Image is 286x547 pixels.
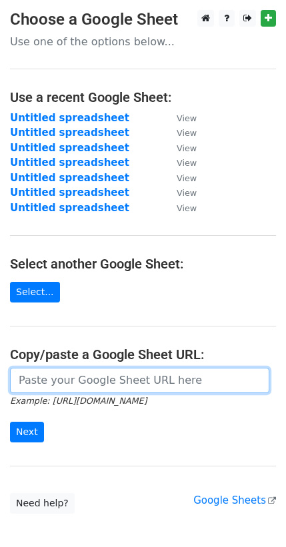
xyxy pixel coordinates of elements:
[177,173,197,183] small: View
[177,113,197,123] small: View
[10,396,147,406] small: Example: [URL][DOMAIN_NAME]
[177,188,197,198] small: View
[163,202,197,214] a: View
[10,346,276,362] h4: Copy/paste a Google Sheet URL:
[163,142,197,154] a: View
[163,127,197,139] a: View
[10,112,129,124] a: Untitled spreadsheet
[10,142,129,154] a: Untitled spreadsheet
[163,157,197,169] a: View
[10,127,129,139] a: Untitled spreadsheet
[10,368,269,393] input: Paste your Google Sheet URL here
[177,158,197,168] small: View
[10,187,129,199] a: Untitled spreadsheet
[193,494,276,506] a: Google Sheets
[163,172,197,184] a: View
[219,483,286,547] iframe: Chat Widget
[163,187,197,199] a: View
[10,35,276,49] p: Use one of the options below...
[10,202,129,214] a: Untitled spreadsheet
[10,157,129,169] a: Untitled spreadsheet
[177,128,197,138] small: View
[10,172,129,184] a: Untitled spreadsheet
[10,493,75,514] a: Need help?
[10,89,276,105] h4: Use a recent Google Sheet:
[10,422,44,442] input: Next
[10,256,276,272] h4: Select another Google Sheet:
[177,203,197,213] small: View
[177,143,197,153] small: View
[10,10,276,29] h3: Choose a Google Sheet
[10,282,60,302] a: Select...
[163,112,197,124] a: View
